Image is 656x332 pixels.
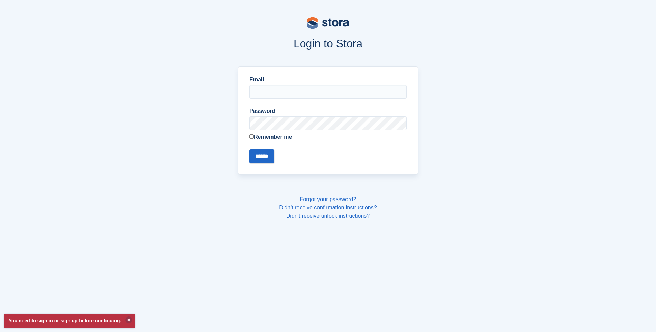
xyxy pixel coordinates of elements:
label: Email [249,76,407,84]
img: stora-logo-53a41332b3708ae10de48c4981b4e9114cc0af31d8433b30ea865607fb682f29.svg [307,17,349,29]
label: Password [249,107,407,115]
a: Didn't receive unlock instructions? [286,213,370,219]
h1: Login to Stora [106,37,550,50]
input: Remember me [249,134,254,139]
p: You need to sign in or sign up before continuing. [4,314,135,328]
a: Didn't receive confirmation instructions? [279,205,377,211]
label: Remember me [249,133,407,141]
a: Forgot your password? [300,196,357,202]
